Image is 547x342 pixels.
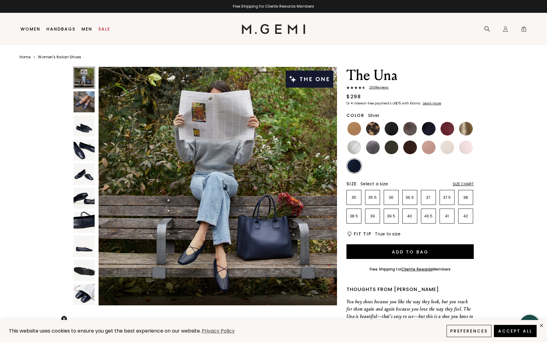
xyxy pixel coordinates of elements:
[395,101,401,106] klarna-placement-style-amount: $75
[440,140,454,154] img: Ecru
[347,214,361,219] p: 38.5
[384,214,398,219] p: 39.5
[539,323,544,328] div: close
[403,122,417,136] img: Cocoa
[347,159,361,173] img: Navy
[74,212,95,233] img: The Una
[385,122,398,136] img: Black
[201,327,236,335] a: Privacy Policy (opens in a new tab)
[74,164,95,185] img: The Una
[459,122,473,136] img: Gold
[74,236,95,257] img: The Una
[347,140,361,154] img: Silver
[20,27,40,31] a: Women
[286,71,333,88] img: The One tag
[38,55,81,60] a: Women's Italian Shoes
[375,231,400,237] span: True to size
[458,195,473,200] p: 38
[9,327,201,334] span: This website uses cookies to ensure you get the best experience on our website.
[346,286,474,293] div: Thoughts from [PERSON_NAME]
[494,325,537,337] button: Accept All
[74,140,95,161] img: The Una
[521,27,527,33] span: 0
[403,140,417,154] img: Chocolate
[346,101,395,106] klarna-placement-style-body: Or 4 interest-free payments of
[403,214,417,219] p: 40
[98,27,110,31] a: Sale
[346,67,474,84] h1: The Una
[421,195,436,200] p: 37
[366,140,380,154] img: Gunmetal
[459,140,473,154] img: Ballerina Pink
[74,91,95,112] img: The Una
[74,188,95,209] img: The Una
[447,325,491,337] button: Preferences
[347,195,361,200] p: 35
[440,195,454,200] p: 37.5
[74,260,95,281] img: The Una
[346,86,474,91] a: 200Reviews
[422,102,441,105] a: Learn more
[74,115,95,136] img: The Una
[346,244,474,259] button: Add to Bag
[61,316,67,322] button: Close teaser
[458,214,473,219] p: 42
[82,27,92,31] a: Men
[360,181,388,187] span: Select a size
[384,195,398,200] p: 36
[366,122,380,136] img: Leopard Print
[354,231,371,236] h2: Fit Tip
[453,182,474,187] div: Size Chart
[370,267,451,272] div: Free Shipping for Members
[402,101,422,106] klarna-placement-style-body: with Klarna
[20,55,31,60] a: Home
[401,267,433,272] a: Cliente Rewards
[99,67,337,305] img: The Una
[422,122,436,136] img: Midnight Blue
[403,195,417,200] p: 36.5
[365,195,380,200] p: 35.5
[440,122,454,136] img: Burgundy
[242,24,306,34] img: M.Gemi
[440,214,454,219] p: 41
[385,140,398,154] img: Military
[365,86,389,89] span: 200 Review s
[346,181,357,186] h2: Size
[421,214,436,219] p: 40.5
[423,101,441,106] klarna-placement-style-cta: Learn more
[46,27,75,31] a: Handbags
[368,112,380,118] span: Silver
[346,93,361,100] div: $298
[74,284,95,305] img: The Una
[422,140,436,154] img: Antique Rose
[346,113,364,118] h2: Color
[365,214,380,219] p: 39
[347,122,361,136] img: Light Tan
